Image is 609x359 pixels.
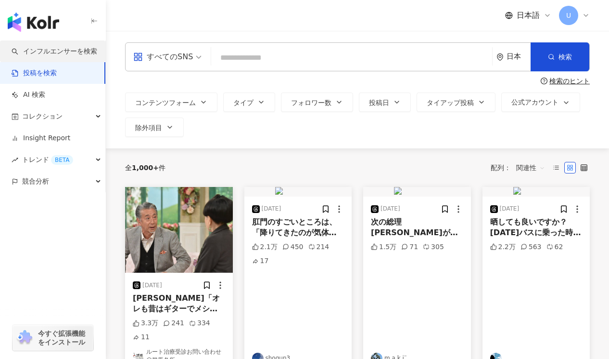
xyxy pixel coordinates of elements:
[496,53,504,61] span: environment
[281,93,353,112] button: フォロワー数
[490,217,583,239] div: 晒しても良いですか？ [DATE]バスに乗った時に女性が赤ちゃんを抱っこしたまま俺の隣に座ってきたんだけど 赤ちゃんが何度も俺の腕をギューって蹴るというか押すというか踏むというか かれこれ3つ位...
[427,99,474,106] span: タイアップ投稿
[132,164,159,172] span: 1,000+
[282,242,304,252] div: 450
[15,330,34,346] img: chrome extension
[12,133,70,143] a: Insight Report
[133,49,193,65] div: すべてのSNS
[12,68,57,78] a: 投稿を検索
[233,99,254,106] span: タイプ
[125,164,165,172] div: 全 件
[501,93,580,112] button: 公式アカウント
[223,93,275,112] button: タイプ
[135,99,196,106] span: コンテンツフォーム
[417,93,495,112] button: タイアップ投稿
[252,217,344,239] div: 肛門のすごいところは、「降りてきたのが気体か液体か固体かを識別できること」、さらには「固体を残して気体のみを排出するという高度な機能を持つこと」ですね。 肛門「これからも皆さんの気体に固体て液体...
[12,90,45,100] a: AI 検索
[135,124,162,132] span: 除外項目
[558,53,572,61] span: 検索
[394,187,440,197] img: post-image
[549,77,590,85] div: 検索のヒント
[359,93,411,112] button: 投稿日
[22,171,49,192] span: 競合分析
[371,217,463,239] div: 次の総理 [PERSON_NAME]がいいんじゃないの🙂
[125,187,233,273] img: post-image
[423,242,444,252] div: 305
[546,242,563,252] div: 62
[371,242,396,252] div: 1.5万
[252,242,278,252] div: 2.1万
[142,281,162,290] div: [DATE]
[491,160,550,175] div: 配列：
[125,93,217,112] button: コンテンツフォーム
[507,53,531,61] div: 日本
[189,319,210,328] div: 334
[22,149,73,171] span: トレンド
[133,293,225,315] div: [PERSON_NAME]「オレも昔はギターでメシが食えたらって思って、随分練習もしたんだけど、難しくって諦めたよ。それからは、箸で食うようにしたよ」
[12,47,97,56] a: searchインフルエンサーを検索
[275,187,321,197] img: post-image
[369,99,389,106] span: 投稿日
[517,10,540,21] span: 日本語
[566,10,571,21] span: U
[252,256,269,266] div: 17
[511,98,558,106] span: 公式アカウント
[401,242,418,252] div: 71
[133,52,143,62] span: appstore
[12,157,18,163] span: rise
[541,78,547,84] span: question-circle
[262,205,281,213] div: [DATE]
[8,13,59,32] img: logo
[291,99,331,106] span: フォロワー数
[133,332,150,342] div: 11
[308,242,330,252] div: 214
[531,42,589,71] button: 検索
[22,106,63,127] span: コレクション
[51,155,73,165] div: BETA
[125,118,184,137] button: 除外項目
[490,242,516,252] div: 2.2万
[133,319,158,328] div: 3.3万
[381,205,400,213] div: [DATE]
[13,325,93,351] a: chrome extension今すぐ拡張機能をインストール
[38,329,90,346] span: 今すぐ拡張機能をインストール
[513,187,559,197] img: post-image
[163,319,184,328] div: 241
[520,242,542,252] div: 563
[500,205,520,213] div: [DATE]
[516,160,545,175] span: 関連性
